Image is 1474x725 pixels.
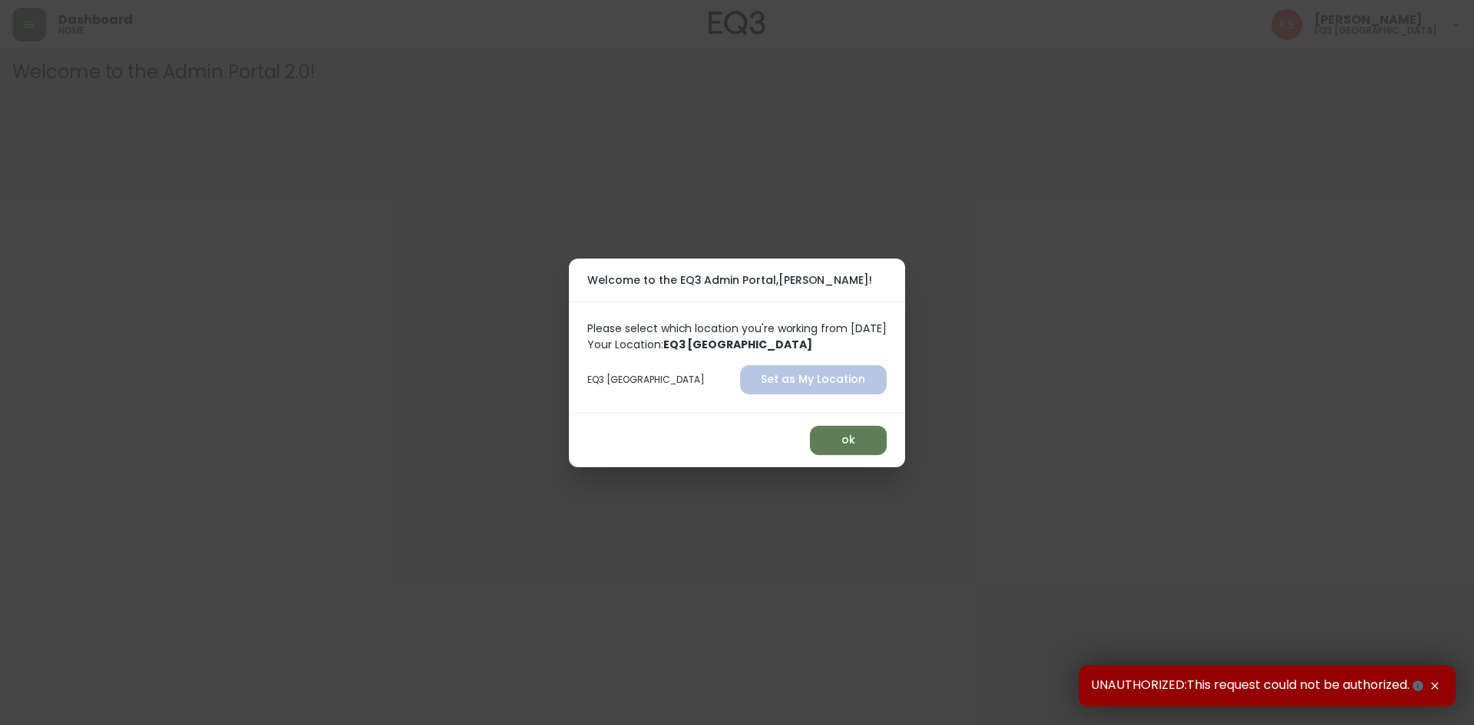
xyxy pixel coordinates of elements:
[587,271,886,289] h2: Welcome to the EQ3 Admin Portal, [PERSON_NAME] !
[1091,677,1426,694] span: UNAUTHORIZED:This request could not be authorized.
[822,430,874,450] span: ok
[810,426,887,455] button: ok
[587,337,886,353] p: Your Location:
[663,337,812,352] b: EQ3 [GEOGRAPHIC_DATA]
[587,321,886,337] p: Please select which location you're working from [DATE]
[587,373,704,387] label: EQ3 [GEOGRAPHIC_DATA]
